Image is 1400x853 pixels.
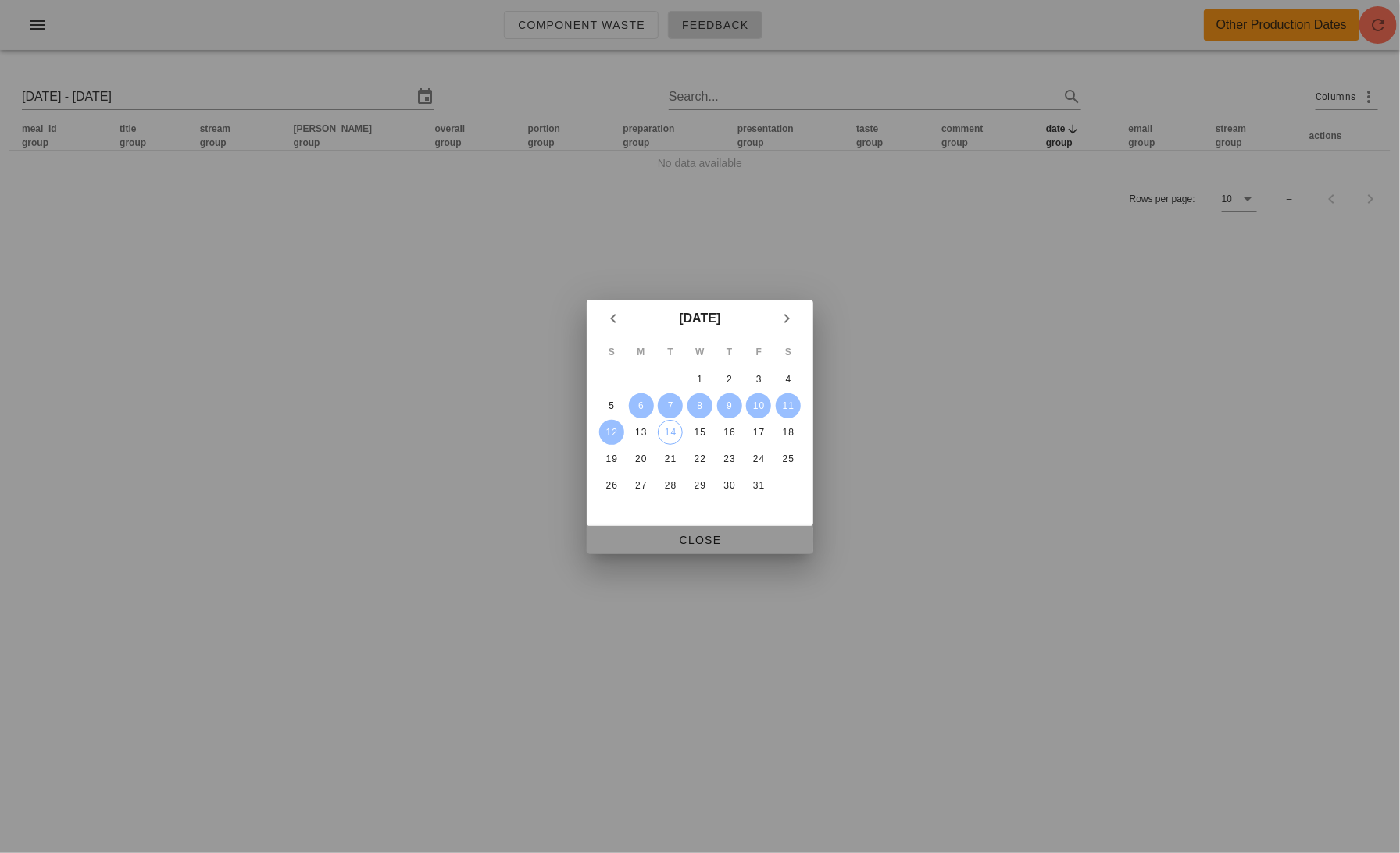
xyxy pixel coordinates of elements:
button: 9 [717,393,742,418]
div: 22 [687,453,712,464]
button: 17 [746,420,771,445]
button: 21 [658,446,683,471]
button: 12 [599,420,624,445]
button: 25 [776,446,801,471]
div: 8 [687,400,712,411]
button: 13 [629,420,654,445]
div: 5 [599,400,624,411]
div: 13 [629,427,654,438]
button: 31 [746,473,771,498]
button: 2 [717,367,742,392]
div: 2 [717,374,742,385]
div: 12 [599,427,624,438]
div: 3 [746,374,771,385]
div: 23 [717,453,742,464]
button: 5 [599,393,624,418]
div: 15 [687,427,712,438]
th: W [686,339,714,365]
div: 31 [746,480,771,491]
button: Close [587,526,813,554]
button: 6 [629,393,654,418]
button: 30 [717,473,742,498]
button: Previous month [599,304,627,332]
div: 27 [629,480,654,491]
div: 26 [599,480,624,491]
th: S [598,339,626,365]
div: 28 [658,480,683,491]
div: 10 [746,400,771,411]
th: F [745,339,773,365]
div: 20 [629,453,654,464]
button: 16 [717,420,742,445]
div: 7 [658,400,683,411]
button: 24 [746,446,771,471]
th: M [627,339,655,365]
button: 10 [746,393,771,418]
th: T [656,339,684,365]
button: 29 [687,473,712,498]
button: 19 [599,446,624,471]
div: 16 [717,427,742,438]
div: 11 [776,400,801,411]
th: T [716,339,744,365]
span: Close [599,534,801,546]
div: 17 [746,427,771,438]
button: 4 [776,367,801,392]
button: [DATE] [673,303,727,334]
div: 21 [658,453,683,464]
button: 8 [687,393,712,418]
div: 14 [659,427,682,438]
div: 19 [599,453,624,464]
button: 14 [658,420,683,445]
button: 15 [687,420,712,445]
div: 9 [717,400,742,411]
button: 3 [746,367,771,392]
div: 4 [776,374,801,385]
div: 6 [629,400,654,411]
button: 23 [717,446,742,471]
div: 24 [746,453,771,464]
button: 20 [629,446,654,471]
div: 18 [776,427,801,438]
button: 1 [687,367,712,392]
div: 30 [717,480,742,491]
button: 7 [658,393,683,418]
div: 1 [687,374,712,385]
button: 11 [776,393,801,418]
button: Next month [773,304,801,332]
div: 29 [687,480,712,491]
button: 28 [658,473,683,498]
button: 22 [687,446,712,471]
button: 18 [776,420,801,445]
th: S [774,339,802,365]
button: 27 [629,473,654,498]
div: 25 [776,453,801,464]
button: 26 [599,473,624,498]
